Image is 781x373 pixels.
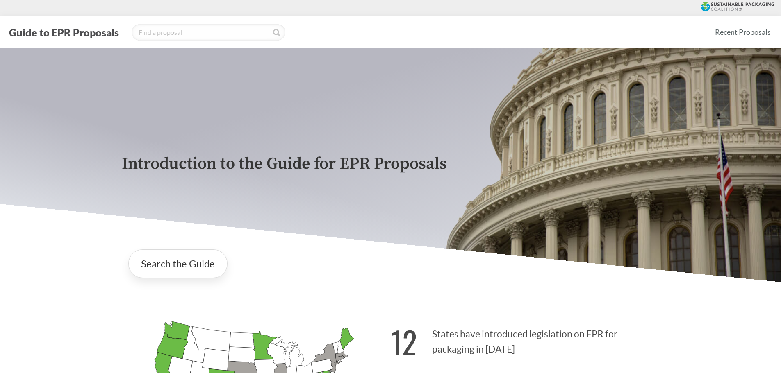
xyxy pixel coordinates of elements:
[128,249,228,278] a: Search the Guide
[132,24,285,41] input: Find a proposal
[391,314,660,364] p: States have introduced legislation on EPR for packaging in [DATE]
[391,319,417,364] strong: 12
[122,155,660,173] p: Introduction to the Guide for EPR Proposals
[7,26,121,39] button: Guide to EPR Proposals
[711,23,774,41] a: Recent Proposals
